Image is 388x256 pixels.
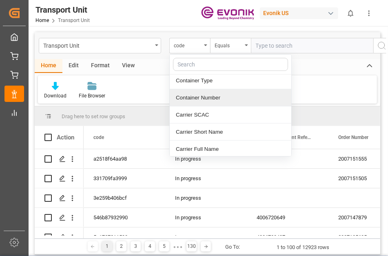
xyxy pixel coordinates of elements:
[131,241,141,252] div: 3
[116,241,126,252] div: 2
[102,241,112,252] div: 1
[62,113,125,119] span: Drag here to set row groups
[84,188,165,207] div: 3e259b406bcf
[341,4,360,22] button: show 0 new notifications
[260,7,338,19] div: Evonik US
[165,188,247,207] div: In progress
[186,241,197,252] div: 130
[35,18,49,23] a: Home
[35,227,84,247] div: Press SPACE to select this row.
[165,208,247,227] div: In progress
[35,4,90,16] div: Transport Unit
[247,227,328,247] div: 4006730497
[360,4,378,22] button: show more
[251,38,373,53] input: Type to search
[173,58,288,71] input: Search
[165,169,247,188] div: In progress
[201,6,254,20] img: Evonik-brand-mark-Deep-Purple-RGB.jpeg_1700498283.jpeg
[170,106,291,124] div: Carrier SCAC
[277,243,329,252] div: 1 to 100 of 12923 rows
[84,227,165,247] div: 5e1737211590
[170,72,291,89] div: Container Type
[145,241,155,252] div: 4
[84,149,165,168] div: a2518f64aa98
[210,38,251,53] button: open menu
[165,149,247,168] div: In progress
[39,38,161,53] button: open menu
[93,135,104,140] span: code
[247,208,328,227] div: 4006720649
[44,92,67,99] div: Download
[338,135,368,140] span: Order Number
[43,40,152,50] div: Transport Unit
[84,208,165,227] div: 546b87932990
[159,241,169,252] div: 5
[79,92,105,99] div: File Browser
[84,169,165,188] div: 331709fa3999
[225,243,240,251] div: Go To:
[169,38,210,53] button: close menu
[174,40,202,49] div: code
[170,141,291,158] div: Carrier Full Name
[170,124,291,141] div: Carrier Short Name
[35,149,84,169] div: Press SPACE to select this row.
[57,134,74,141] div: Action
[35,59,62,73] div: Home
[85,59,116,73] div: Format
[173,244,182,250] div: ● ● ●
[260,5,341,21] button: Evonik US
[116,59,141,73] div: View
[35,208,84,227] div: Press SPACE to select this row.
[35,188,84,208] div: Press SPACE to select this row.
[35,169,84,188] div: Press SPACE to select this row.
[215,40,242,49] div: Equals
[165,227,247,247] div: In progress
[62,59,85,73] div: Edit
[170,89,291,106] div: Container Number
